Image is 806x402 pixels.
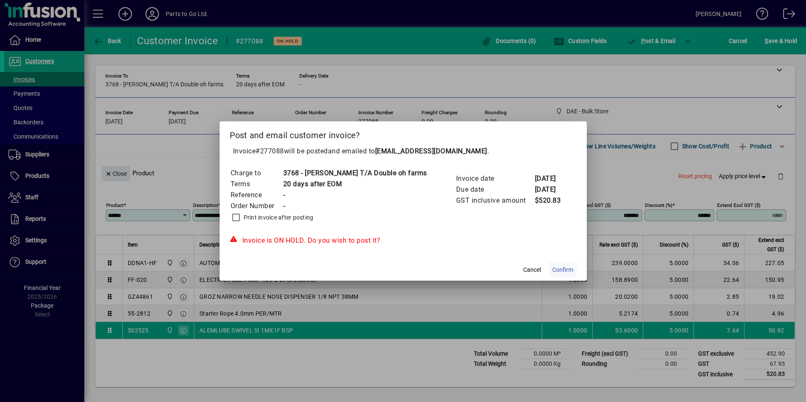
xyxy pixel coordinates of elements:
span: Cancel [523,265,541,274]
td: Order Number [230,201,283,212]
b: [EMAIL_ADDRESS][DOMAIN_NAME] [375,147,487,155]
span: and emailed to [328,147,487,155]
div: Invoice is ON HOLD. Do you wish to post it? [230,236,577,246]
td: Due date [456,184,535,195]
p: Invoice will be posted . [230,146,577,156]
td: Charge to [230,168,283,179]
button: Cancel [519,262,545,277]
button: Confirm [549,262,577,277]
td: GST inclusive amount [456,195,535,206]
td: - [283,201,427,212]
label: Print invoice after posting [242,213,314,222]
td: Reference [230,190,283,201]
td: $520.83 [535,195,568,206]
td: Invoice date [456,173,535,184]
td: 20 days after EOM [283,179,427,190]
td: Terms [230,179,283,190]
td: 3768 - [PERSON_NAME] T/A Double oh farms [283,168,427,179]
td: [DATE] [535,184,568,195]
td: [DATE] [535,173,568,184]
td: - [283,190,427,201]
span: #277088 [255,147,284,155]
h2: Post and email customer invoice? [220,121,587,146]
span: Confirm [552,265,573,274]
